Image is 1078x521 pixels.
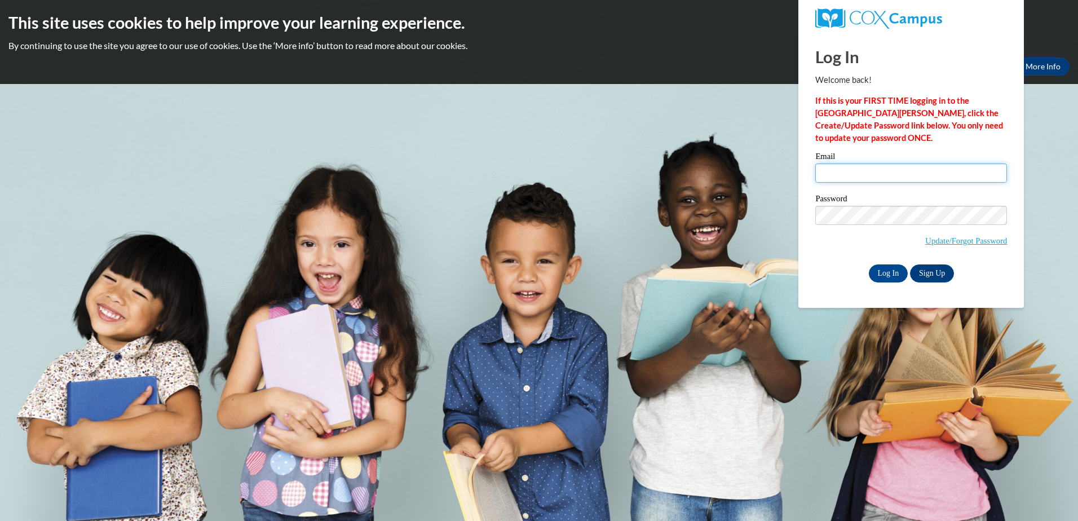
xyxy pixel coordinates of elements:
a: More Info [1017,58,1070,76]
p: By continuing to use the site you agree to our use of cookies. Use the ‘More info’ button to read... [8,39,1070,52]
h2: This site uses cookies to help improve your learning experience. [8,11,1070,34]
label: Password [815,195,1007,206]
label: Email [815,152,1007,164]
strong: If this is your FIRST TIME logging in to the [GEOGRAPHIC_DATA][PERSON_NAME], click the Create/Upd... [815,96,1003,143]
img: COX Campus [815,8,942,29]
p: Welcome back! [815,74,1007,86]
a: COX Campus [815,8,1007,29]
a: Update/Forgot Password [925,236,1007,245]
input: Log In [869,264,908,282]
a: Sign Up [910,264,954,282]
h1: Log In [815,45,1007,68]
